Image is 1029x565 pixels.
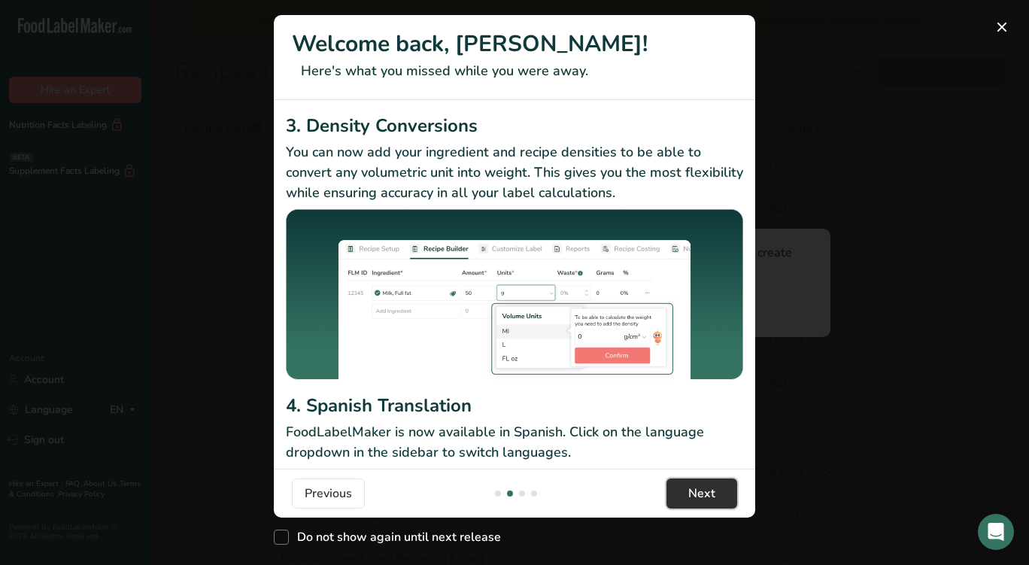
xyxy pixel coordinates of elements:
[688,485,715,503] span: Next
[286,209,743,387] img: Density Conversions
[978,514,1014,550] div: Open Intercom Messenger
[666,478,737,509] button: Next
[292,61,737,81] p: Here's what you missed while you were away.
[286,422,743,463] p: FoodLabelMaker is now available in Spanish. Click on the language dropdown in the sidebar to swit...
[286,112,743,139] h2: 3. Density Conversions
[292,27,737,61] h1: Welcome back, [PERSON_NAME]!
[286,392,743,419] h2: 4. Spanish Translation
[286,142,743,203] p: You can now add your ingredient and recipe densities to be able to convert any volumetric unit in...
[292,478,365,509] button: Previous
[289,530,501,545] span: Do not show again until next release
[305,485,352,503] span: Previous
